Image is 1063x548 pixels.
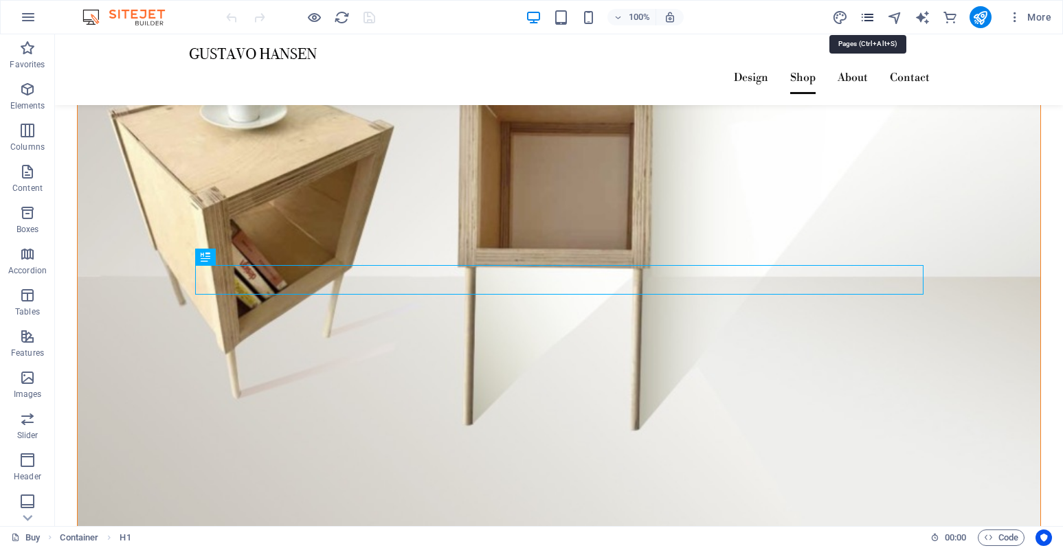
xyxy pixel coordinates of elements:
[860,9,876,25] button: pages
[915,10,930,25] i: AI Writer
[10,59,45,70] p: Favorites
[607,9,656,25] button: 100%
[1036,529,1052,546] button: Usercentrics
[334,10,350,25] i: Reload page
[12,183,43,194] p: Content
[15,306,40,317] p: Tables
[887,10,903,25] i: Navigator
[60,529,98,546] span: Click to select. Double-click to edit
[333,9,350,25] button: reload
[120,529,131,546] span: Click to select. Double-click to edit
[8,265,47,276] p: Accordion
[16,224,39,235] p: Boxes
[984,529,1018,546] span: Code
[1003,6,1057,28] button: More
[628,9,650,25] h6: 100%
[945,529,966,546] span: 00 00
[11,347,44,358] p: Features
[972,10,988,25] i: Publish
[942,9,959,25] button: commerce
[954,532,956,543] span: :
[930,529,967,546] h6: Session time
[970,6,992,28] button: publish
[10,100,45,111] p: Elements
[832,9,849,25] button: design
[79,9,182,25] img: Editor Logo
[60,529,131,546] nav: breadcrumb
[14,471,41,482] p: Header
[306,9,322,25] button: Click here to leave preview mode and continue editing
[10,141,45,152] p: Columns
[17,430,38,441] p: Slider
[832,10,848,25] i: Design (Ctrl+Alt+Y)
[978,529,1025,546] button: Code
[664,11,676,23] i: On resize automatically adjust zoom level to fit chosen device.
[942,10,958,25] i: Commerce
[915,9,931,25] button: text_generator
[11,529,40,546] a: Click to cancel selection. Double-click to open Pages
[887,9,904,25] button: navigator
[1008,10,1051,24] span: More
[14,389,42,400] p: Images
